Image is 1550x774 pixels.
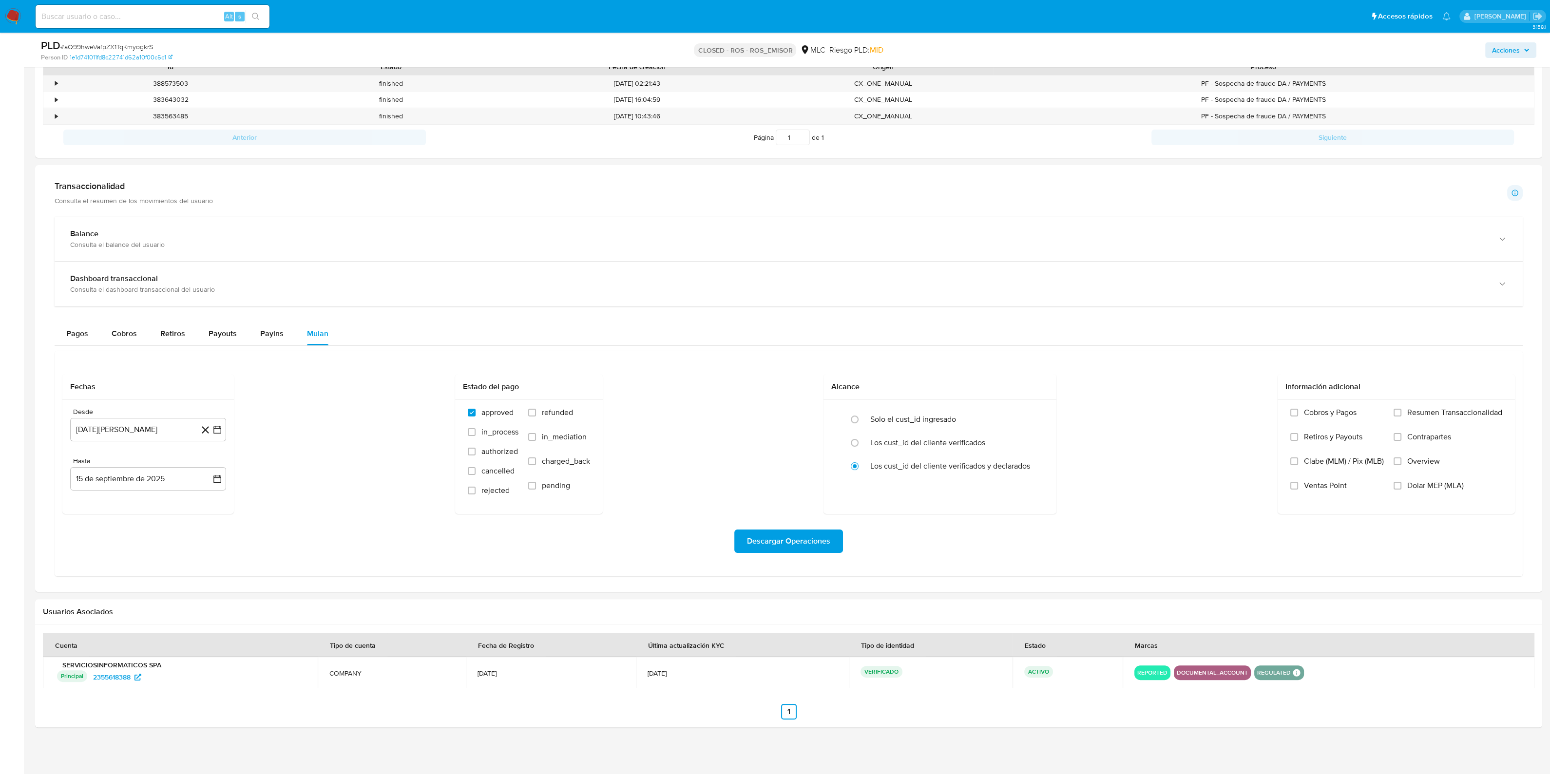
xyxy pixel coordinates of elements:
h2: Usuarios Asociados [43,607,1534,617]
div: CX_ONE_MANUAL [773,76,993,92]
div: PF - Sospecha de fraude DA / PAYMENTS [993,92,1534,108]
span: 1 [822,132,824,142]
span: Página de [754,130,824,145]
a: Notificaciones [1442,12,1451,20]
span: # aQ99hweVafpZX1TqKmyogkrS [60,42,153,52]
div: MLC [800,45,825,56]
button: Siguiente [1151,130,1514,145]
div: 383643032 [60,92,281,108]
b: PLD [41,38,60,53]
p: camilafernanda.paredessaldano@mercadolibre.cl [1474,12,1529,21]
div: [DATE] 10:43:46 [501,108,773,124]
span: Riesgo PLD: [829,45,883,56]
input: Buscar usuario o caso... [36,10,269,23]
a: Salir [1532,11,1543,21]
div: 388573503 [60,76,281,92]
div: finished [281,92,501,108]
button: Anterior [63,130,426,145]
div: finished [281,108,501,124]
div: [DATE] 02:21:43 [501,76,773,92]
span: s [238,12,241,21]
div: PF - Sospecha de fraude DA / PAYMENTS [993,76,1534,92]
div: • [55,79,57,88]
div: 383563485 [60,108,281,124]
div: CX_ONE_MANUAL [773,108,993,124]
button: search-icon [246,10,266,23]
p: CLOSED - ROS - ROS_EMISOR [694,43,796,57]
span: MID [869,44,883,56]
span: Alt [225,12,233,21]
span: Acciones [1492,42,1520,58]
button: Acciones [1485,42,1536,58]
span: 3.158.1 [1532,23,1545,31]
div: • [55,112,57,121]
b: Person ID [41,53,68,62]
div: finished [281,76,501,92]
div: CX_ONE_MANUAL [773,92,993,108]
div: PF - Sospecha de fraude DA / PAYMENTS [993,108,1534,124]
span: Accesos rápidos [1378,11,1433,21]
div: • [55,95,57,104]
div: [DATE] 16:04:59 [501,92,773,108]
a: 1e1d741011fd8c22741d62a10f00c5c1 [70,53,172,62]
